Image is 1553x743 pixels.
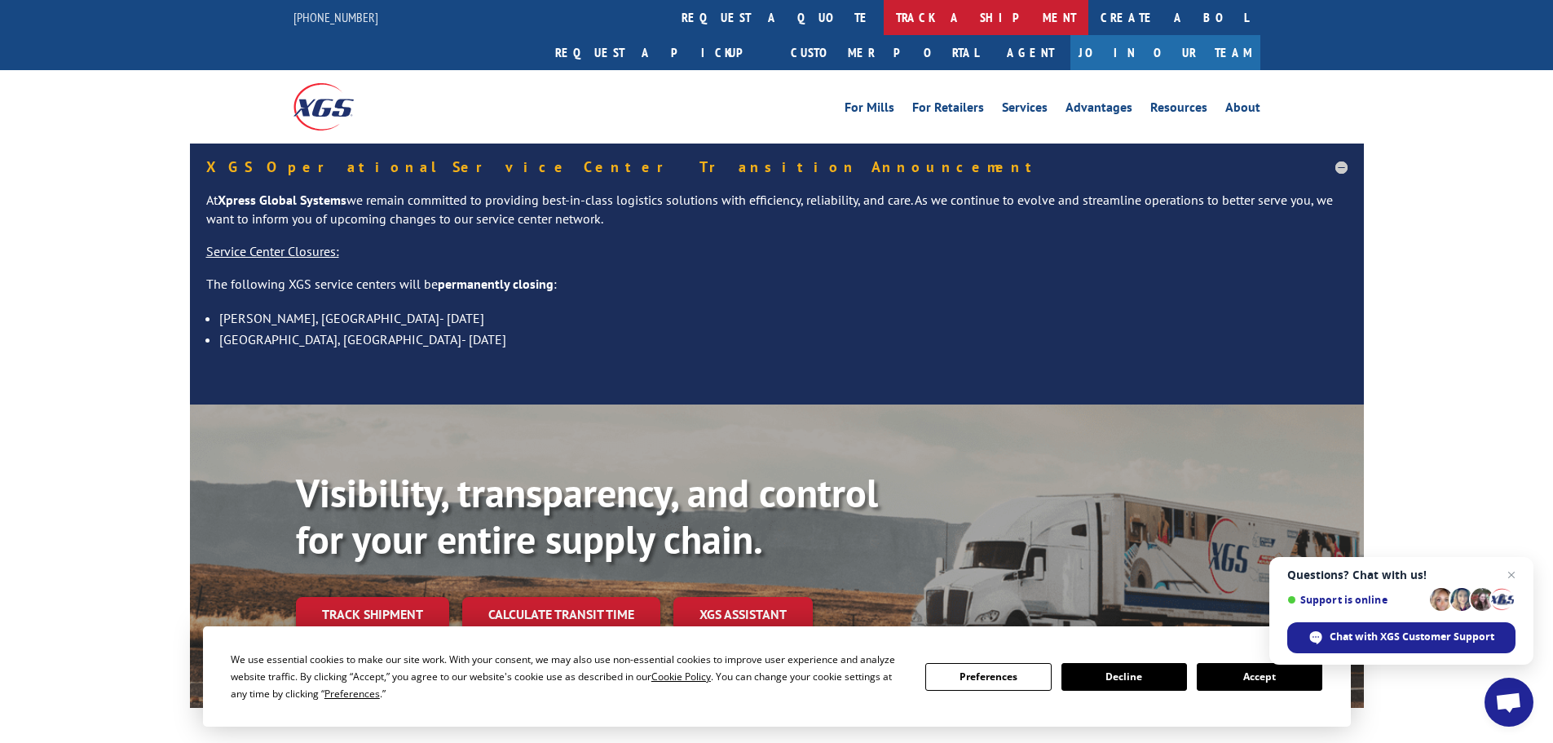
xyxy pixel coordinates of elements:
div: Cookie Consent Prompt [203,626,1351,727]
b: Visibility, transparency, and control for your entire supply chain. [296,467,878,565]
a: Open chat [1485,678,1533,727]
span: Chat with XGS Customer Support [1287,622,1515,653]
li: [GEOGRAPHIC_DATA], [GEOGRAPHIC_DATA]- [DATE] [219,329,1348,350]
a: For Mills [845,101,894,119]
li: [PERSON_NAME], [GEOGRAPHIC_DATA]- [DATE] [219,307,1348,329]
a: Track shipment [296,597,449,631]
strong: permanently closing [438,276,554,292]
a: Advantages [1065,101,1132,119]
h5: XGS Operational Service Center Transition Announcement [206,160,1348,175]
a: Resources [1150,101,1207,119]
a: [PHONE_NUMBER] [293,9,378,25]
button: Decline [1061,663,1187,691]
a: For Retailers [912,101,984,119]
a: Request a pickup [543,35,779,70]
a: XGS ASSISTANT [673,597,813,632]
button: Preferences [925,663,1051,691]
a: About [1225,101,1260,119]
a: Calculate transit time [462,597,660,632]
a: Agent [990,35,1070,70]
p: At we remain committed to providing best-in-class logistics solutions with efficiency, reliabilit... [206,191,1348,243]
span: Questions? Chat with us! [1287,568,1515,582]
button: Accept [1197,663,1322,691]
span: Cookie Policy [651,670,711,683]
a: Join Our Team [1070,35,1260,70]
u: Service Center Closures: [206,243,339,259]
div: We use essential cookies to make our site work. With your consent, we may also use non-essential ... [231,651,906,702]
p: The following XGS service centers will be : [206,275,1348,307]
strong: Xpress Global Systems [218,192,346,208]
span: Chat with XGS Customer Support [1330,630,1494,644]
span: Support is online [1287,594,1424,606]
a: Customer Portal [779,35,990,70]
span: Preferences [324,687,380,701]
a: Services [1002,101,1048,119]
